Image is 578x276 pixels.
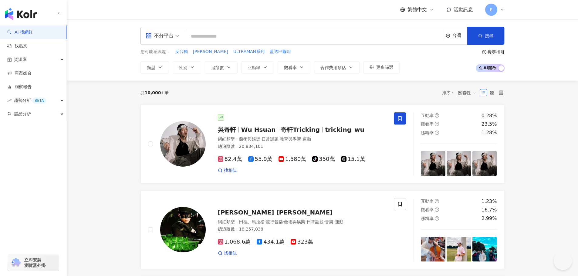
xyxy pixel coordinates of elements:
a: 商案媒合 [7,70,32,76]
span: 活動訊息 [454,7,473,12]
div: 台灣 [452,33,467,38]
span: 434.1萬 [257,239,285,245]
span: 運動 [335,219,343,224]
button: 更多篩選 [363,61,400,73]
span: 繁體中文 [407,6,427,13]
span: 藝術與娛樂 [239,137,260,141]
span: appstore [146,33,152,39]
img: post-image [472,237,497,261]
span: · [279,137,280,141]
div: 23.5% [482,121,497,128]
button: 互動率 [241,61,274,73]
a: KOL Avatar[PERSON_NAME] [PERSON_NAME]網紅類型：田徑、馬拉松·流行音樂·藝術與娛樂·日常話題·音樂·運動總追蹤數：18,257,0381,068.6萬434.... [140,191,505,269]
div: 16.7% [482,207,497,213]
img: post-image [421,151,445,176]
span: · [301,137,302,141]
button: ULTRAMAN系列 [233,48,265,55]
span: 1,580萬 [279,156,306,162]
span: 藍透巴爾坦 [270,49,291,55]
span: question-circle [435,199,439,203]
span: P [490,6,492,13]
a: 找相似 [218,168,237,174]
span: [PERSON_NAME] [PERSON_NAME] [218,209,333,216]
span: 教育與學習 [280,137,301,141]
span: question-circle [435,113,439,118]
span: 運動 [303,137,311,141]
a: searchAI 找網紅 [7,29,33,35]
span: question-circle [482,50,486,54]
span: 追蹤數 [211,65,224,70]
span: Wu Hsuan [241,126,276,133]
span: · [333,219,335,224]
div: 1.23% [482,198,497,205]
div: 總追蹤數 ： 18,257,038 [218,226,387,232]
span: · [283,219,284,224]
span: 合作費用預估 [320,65,346,70]
div: 1.28% [482,129,497,136]
button: 觀看率 [278,61,310,73]
span: 互動率 [421,113,434,118]
div: 總追蹤數 ： 20,834,101 [218,144,387,150]
a: 洞察報告 [7,84,32,90]
button: 合作費用預估 [314,61,360,73]
span: 關聯性 [458,88,476,98]
button: 性別 [173,61,201,73]
span: 更多篩選 [376,65,393,70]
img: post-image [447,237,471,261]
span: 日常話題 [307,219,324,224]
button: 藍透巴爾坦 [269,48,291,55]
div: 不分平台 [146,31,174,41]
button: 追蹤數 [205,61,238,73]
div: 網紅類型 ： [218,219,387,225]
button: 反台獨 [175,48,188,55]
img: post-image [421,237,445,261]
span: 流行音樂 [266,219,283,224]
button: 搜尋 [467,27,504,45]
span: 趨勢分析 [14,94,46,107]
a: KOL Avatar吳奇軒Wu Hsuan奇軒Trickingtricking_wu網紅類型：藝術與娛樂·日常話題·教育與學習·運動總追蹤數：20,834,10182.4萬55.9萬1,580萬... [140,105,505,183]
span: 奇軒Tricking [281,126,320,133]
span: 搜尋 [485,33,493,38]
span: · [324,219,325,224]
div: 排序： [442,88,480,98]
iframe: Help Scout Beacon - Open [554,252,572,270]
img: logo [5,8,37,20]
span: 您可能感興趣： [140,49,170,55]
span: · [260,137,262,141]
span: 田徑、馬拉松 [239,219,265,224]
span: 藝術與娛樂 [284,219,305,224]
div: 2.99% [482,215,497,222]
span: 觀看率 [284,65,297,70]
span: environment [446,34,450,38]
span: 找相似 [224,250,237,256]
span: question-circle [435,131,439,135]
button: [PERSON_NAME] [193,48,228,55]
span: 互動率 [248,65,260,70]
div: 搜尋指引 [488,50,505,55]
span: 性別 [179,65,188,70]
span: 82.4萬 [218,156,242,162]
span: 350萬 [312,156,335,162]
span: 1,068.6萬 [218,239,251,245]
span: question-circle [435,216,439,221]
div: BETA [32,98,46,104]
img: post-image [447,151,471,176]
span: 觀看率 [421,121,434,126]
span: rise [7,98,12,103]
span: 類型 [147,65,155,70]
span: 找相似 [224,168,237,174]
span: 漲粉率 [421,216,434,221]
div: 網紅類型 ： [218,136,387,142]
a: 找相似 [218,250,237,256]
span: 15.1萬 [341,156,365,162]
img: KOL Avatar [160,207,206,252]
img: chrome extension [10,258,22,268]
span: 競品分析 [14,107,31,121]
a: chrome extension立即安裝 瀏覽器外掛 [8,254,59,271]
span: question-circle [435,208,439,212]
span: 漲粉率 [421,130,434,135]
span: question-circle [435,122,439,126]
